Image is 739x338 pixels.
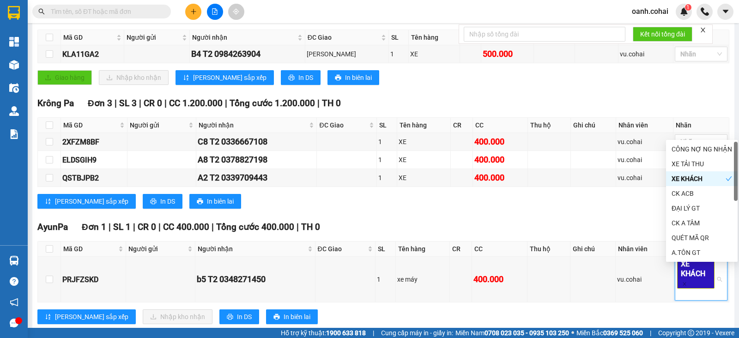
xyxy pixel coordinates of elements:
span: In biên lai [284,312,310,322]
div: 1 [378,173,396,183]
button: plus [185,4,201,20]
div: ELDSGIH9 [62,154,126,166]
span: 1 [686,4,690,11]
span: ⚪️ [571,331,574,335]
button: printerIn DS [219,309,259,324]
span: Krông Pa [37,98,74,109]
td: ELDSGIH9 [61,151,127,169]
div: 400.000 [474,171,526,184]
th: Tên hàng [397,118,451,133]
th: CR [451,118,473,133]
button: file-add [207,4,223,20]
th: Tên hàng [396,241,449,257]
span: Tổng cước 1.200.000 [230,98,315,109]
th: Tên hàng [409,30,460,45]
span: | [650,328,651,338]
span: In DS [160,196,175,206]
span: Miền Nam [455,328,569,338]
div: b5 T2 0348271450 [197,273,314,286]
button: downloadNhập kho nhận [99,70,169,85]
span: oanh.cohai [624,6,676,17]
span: sort-ascending [45,314,51,321]
span: | [212,222,214,232]
span: Kết nối tổng đài [640,29,685,39]
span: printer [335,74,341,82]
span: In biên lai [345,72,372,83]
span: Người nhận [198,244,306,254]
strong: 0708 023 035 - 0935 103 250 [485,329,569,337]
div: QUÉT MÃ QR [666,230,738,245]
span: [PERSON_NAME] sắp xếp [55,312,128,322]
th: SL [376,241,396,257]
th: SL [389,30,409,45]
div: XE TẢI THU [672,159,732,169]
span: close [700,27,706,33]
div: [PERSON_NAME] [307,49,387,59]
span: search [38,8,45,15]
button: uploadGiao hàng [37,70,92,85]
div: Nhãn [676,120,727,130]
button: printerIn biên lai [266,309,318,324]
span: printer [288,74,295,82]
div: 2XFZM8BF [62,136,126,148]
button: sort-ascending[PERSON_NAME] sắp xếp [37,194,136,209]
span: Cung cấp máy in - giấy in: [381,328,453,338]
div: C8 T2 0336667108 [198,135,315,148]
span: Người nhận [199,120,308,130]
th: CC [473,118,528,133]
th: Nhân viên [616,118,673,133]
div: B4 T2 0984263904 [191,48,303,60]
div: A.TÔN GT [672,247,732,258]
div: A.TÔN GT [666,245,738,260]
span: printer [197,198,203,205]
div: QUÉT MÃ QR [672,233,732,243]
span: Mã GD [63,32,115,42]
img: warehouse-icon [9,256,19,266]
div: 1 [377,274,394,284]
span: Người nhận [192,32,295,42]
span: notification [10,298,18,307]
input: Tìm tên, số ĐT hoặc mã đơn [51,6,160,17]
th: Ghi chú [570,241,616,257]
div: XE [399,137,449,147]
span: message [10,319,18,327]
th: CC [472,241,527,257]
div: 1 [378,155,396,165]
span: check [726,175,732,182]
div: 1 [378,137,396,147]
span: ĐC Giao [308,32,379,42]
span: question-circle [10,277,18,286]
img: phone-icon [701,7,709,16]
span: plus [190,8,197,15]
span: Miền Bắc [576,328,643,338]
img: logo-vxr [8,6,20,20]
span: Đơn 3 [88,98,112,109]
span: | [115,98,117,109]
span: Người gửi [127,32,181,42]
div: XE [399,155,449,165]
div: vu.cohai [618,137,672,147]
span: AyunPa [37,222,68,232]
div: 1 [390,49,407,59]
div: KLA11GA2 [62,48,122,60]
span: Đơn 1 [82,222,106,232]
strong: 0369 525 060 [603,329,643,337]
span: CC 400.000 [163,222,209,232]
span: In biên lai [207,196,234,206]
button: Kết nối tổng đài [633,27,692,42]
div: XE KHÁCH [666,171,738,186]
button: printerIn DS [281,70,321,85]
div: XE [410,49,458,59]
div: ĐẠI LÝ GT [666,201,738,216]
span: Người gửi [128,244,186,254]
span: In DS [237,312,252,322]
div: vu.cohai [618,173,672,183]
span: | [133,222,135,232]
div: xe máy [397,274,448,284]
span: Hỗ trợ kỹ thuật: [281,328,366,338]
span: [PERSON_NAME] sắp xếp [55,196,128,206]
img: icon-new-feature [680,7,688,16]
span: | [317,98,320,109]
span: copyright [688,330,694,336]
th: Thu hộ [528,118,571,133]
